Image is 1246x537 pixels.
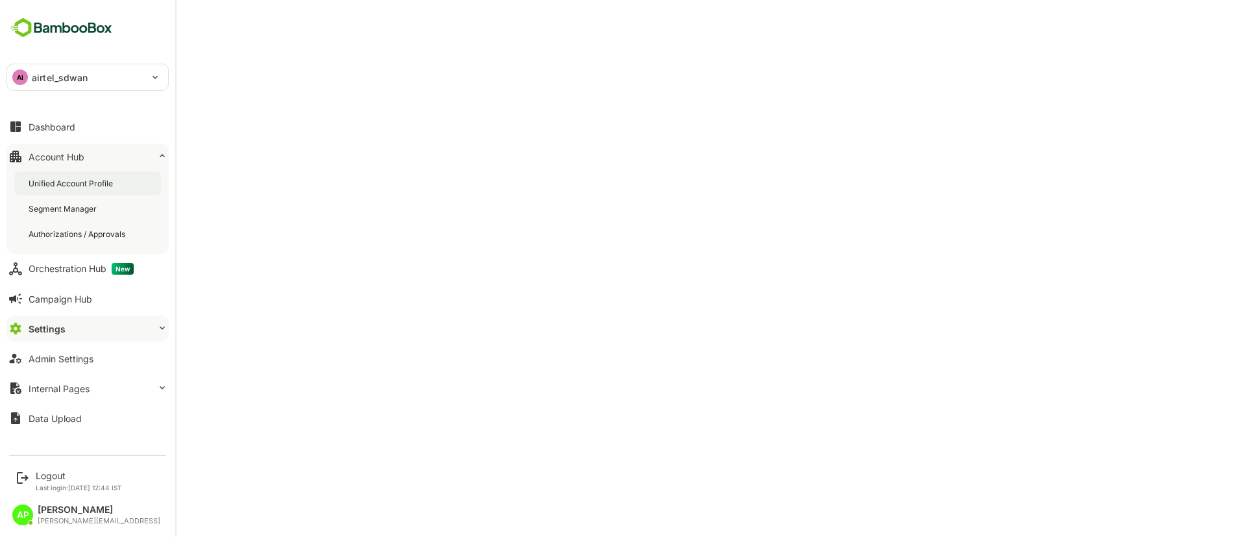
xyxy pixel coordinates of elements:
[29,353,93,364] div: Admin Settings
[12,505,33,525] div: AP
[6,256,169,282] button: Orchestration HubNew
[29,383,90,394] div: Internal Pages
[7,64,168,90] div: AIairtel_sdwan
[6,375,169,401] button: Internal Pages
[29,263,134,275] div: Orchestration Hub
[6,144,169,169] button: Account Hub
[38,517,160,525] div: [PERSON_NAME][EMAIL_ADDRESS]
[29,178,116,189] div: Unified Account Profile
[6,345,169,371] button: Admin Settings
[6,286,169,312] button: Campaign Hub
[29,323,66,334] div: Settings
[29,413,82,424] div: Data Upload
[38,505,160,516] div: [PERSON_NAME]
[6,316,169,342] button: Settings
[6,16,116,40] img: BambooboxFullLogoMark.5f36c76dfaba33ec1ec1367b70bb1252.svg
[36,470,122,481] div: Logout
[29,203,99,214] div: Segment Manager
[32,71,88,84] p: airtel_sdwan
[36,484,122,492] p: Last login: [DATE] 12:44 IST
[12,69,28,85] div: AI
[29,229,128,240] div: Authorizations / Approvals
[112,263,134,275] span: New
[6,114,169,140] button: Dashboard
[29,121,75,132] div: Dashboard
[29,293,92,305] div: Campaign Hub
[6,405,169,431] button: Data Upload
[29,151,84,162] div: Account Hub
